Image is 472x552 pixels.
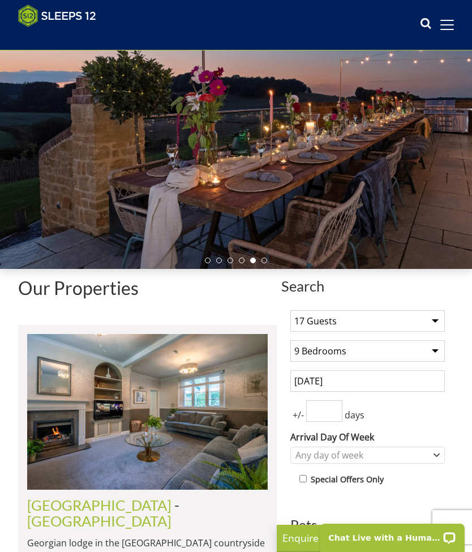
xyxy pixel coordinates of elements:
img: lively-lodge-holiday-home-somerset-sleeping-14.original.jpg [27,334,268,490]
div: Combobox [290,447,445,464]
a: [GEOGRAPHIC_DATA] [27,512,171,529]
span: +/- [290,408,306,422]
p: Enquire Now [282,530,452,545]
h1: Our Properties [18,278,277,298]
label: Special Offers Only [311,473,384,486]
iframe: Customer reviews powered by Trustpilot [12,34,131,44]
input: Arrival Date [290,370,445,392]
img: Sleeps 12 [18,5,96,27]
span: Search [281,278,454,294]
span: - [27,497,179,529]
span: days [342,408,367,422]
h3: Pets [290,517,445,532]
div: Any day of week [293,449,431,461]
label: Arrival Day Of Week [290,430,445,444]
iframe: LiveChat chat widget [313,516,472,552]
a: [GEOGRAPHIC_DATA] [27,497,171,514]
